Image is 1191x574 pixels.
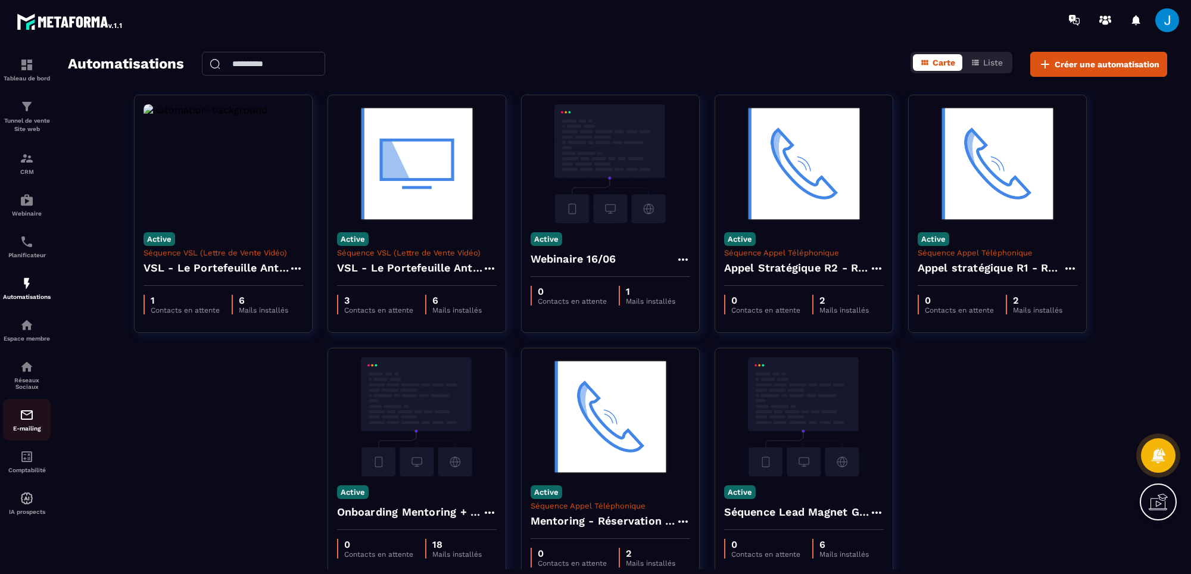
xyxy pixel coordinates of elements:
img: automation-background [531,104,690,223]
h4: VSL - Le Portefeuille Anti-Fragile - Copy [144,260,289,276]
p: 0 [538,548,607,559]
p: Active [531,485,562,499]
p: Active [724,485,756,499]
p: Mails installés [432,306,482,314]
p: Contacts en attente [344,550,413,559]
img: formation [20,58,34,72]
p: 1 [151,295,220,306]
p: 1 [626,286,675,297]
p: Tableau de bord [3,75,51,82]
img: automations [20,318,34,332]
p: 6 [819,539,869,550]
h4: Webinaire 16/06 [531,251,616,267]
p: Mails installés [1013,306,1062,314]
p: Séquence Appel Téléphonique [531,501,690,510]
p: Active [144,232,175,246]
img: automations [20,276,34,291]
p: Séquence Appel Téléphonique [918,248,1077,257]
p: Contacts en attente [925,306,994,314]
a: automationsautomationsAutomatisations [3,267,51,309]
img: scheduler [20,235,34,249]
p: 2 [819,295,869,306]
img: logo [17,11,124,32]
p: Mails installés [239,306,288,314]
img: automation-background [144,104,303,223]
a: automationsautomationsWebinaire [3,184,51,226]
h2: Automatisations [68,52,184,77]
p: 6 [432,295,482,306]
a: formationformationTableau de bord [3,49,51,91]
p: Active [337,232,369,246]
p: Mails installés [432,550,482,559]
h4: Onboarding Mentoring + Suivi Apprenant [337,504,482,520]
p: Séquence VSL (Lettre de Vente Vidéo) [337,248,497,257]
img: automation-background [724,357,884,476]
h4: Appel Stratégique R2 - Réservation [724,260,869,276]
p: Séquence VSL (Lettre de Vente Vidéo) [144,248,303,257]
a: formationformationCRM [3,142,51,184]
p: Espace membre [3,335,51,342]
img: automation-background [724,104,884,223]
p: Automatisations [3,294,51,300]
a: formationformationTunnel de vente Site web [3,91,51,142]
img: automation-background [337,357,497,476]
p: Active [918,232,949,246]
p: Contacts en attente [731,550,800,559]
p: Planificateur [3,252,51,258]
p: IA prospects [3,509,51,515]
p: 3 [344,295,413,306]
p: 2 [626,548,675,559]
p: Mails installés [819,306,869,314]
p: Contacts en attente [538,559,607,567]
p: CRM [3,169,51,175]
img: social-network [20,360,34,374]
img: automation-background [337,104,497,223]
p: 0 [344,539,413,550]
h4: VSL - Le Portefeuille Anti-Fragile [337,260,482,276]
a: schedulerschedulerPlanificateur [3,226,51,267]
p: Active [337,485,369,499]
p: Réseaux Sociaux [3,377,51,390]
a: emailemailE-mailing [3,399,51,441]
p: E-mailing [3,425,51,432]
p: Contacts en attente [538,297,607,305]
p: Active [724,232,756,246]
h4: Séquence Lead Magnet GUIDE " 5 questions à se poser" [724,504,869,520]
img: automations [20,491,34,506]
p: 0 [731,295,800,306]
button: Carte [913,54,962,71]
p: Tunnel de vente Site web [3,117,51,133]
h4: Appel stratégique R1 - Réservation [918,260,1063,276]
img: automation-background [918,104,1077,223]
span: Carte [933,58,955,67]
img: automation-background [531,357,690,476]
img: accountant [20,450,34,464]
button: Liste [964,54,1010,71]
a: accountantaccountantComptabilité [3,441,51,482]
p: 0 [925,295,994,306]
h4: Mentoring - Réservation Session Individuelle [531,513,676,529]
img: email [20,408,34,422]
p: Mails installés [626,297,675,305]
a: social-networksocial-networkRéseaux Sociaux [3,351,51,399]
img: formation [20,151,34,166]
p: 2 [1013,295,1062,306]
span: Créer une automatisation [1055,58,1159,70]
p: 0 [731,539,800,550]
a: automationsautomationsEspace membre [3,309,51,351]
p: 0 [538,286,607,297]
p: Contacts en attente [151,306,220,314]
span: Liste [983,58,1003,67]
p: Séquence Appel Téléphonique [724,248,884,257]
p: Contacts en attente [344,306,413,314]
p: Comptabilité [3,467,51,473]
p: 6 [239,295,288,306]
img: formation [20,99,34,114]
p: Contacts en attente [731,306,800,314]
p: Mails installés [819,550,869,559]
button: Créer une automatisation [1030,52,1167,77]
p: 18 [432,539,482,550]
p: Active [531,232,562,246]
p: Webinaire [3,210,51,217]
img: automations [20,193,34,207]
